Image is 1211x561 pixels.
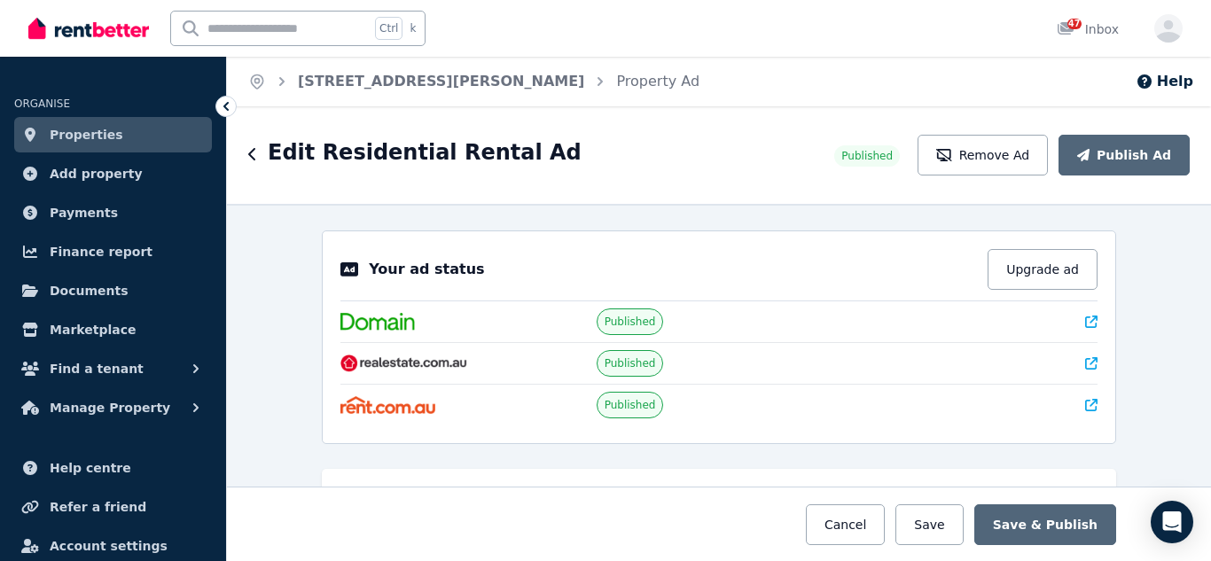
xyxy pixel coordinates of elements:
[605,398,656,412] span: Published
[298,73,584,90] a: [STREET_ADDRESS][PERSON_NAME]
[50,397,170,418] span: Manage Property
[14,489,212,525] a: Refer a friend
[14,97,70,110] span: ORGANISE
[268,138,582,167] h1: Edit Residential Rental Ad
[988,249,1098,290] button: Upgrade ad
[14,351,212,386] button: Find a tenant
[50,241,152,262] span: Finance report
[28,15,149,42] img: RentBetter
[50,280,129,301] span: Documents
[375,17,402,40] span: Ctrl
[918,135,1048,175] button: Remove Ad
[50,496,146,518] span: Refer a friend
[14,234,212,269] a: Finance report
[605,356,656,370] span: Published
[14,117,212,152] a: Properties
[1151,501,1193,543] div: Open Intercom Messenger
[50,163,143,184] span: Add property
[14,156,212,191] a: Add property
[974,504,1116,545] button: Save & Publish
[50,319,136,340] span: Marketplace
[340,396,435,414] img: Rent.com.au
[50,124,123,145] span: Properties
[50,457,131,479] span: Help centre
[895,504,963,545] button: Save
[14,312,212,347] a: Marketplace
[616,73,699,90] a: Property Ad
[605,315,656,329] span: Published
[1136,71,1193,92] button: Help
[14,390,212,425] button: Manage Property
[227,57,721,106] nav: Breadcrumb
[340,355,467,372] img: RealEstate.com.au
[14,195,212,230] a: Payments
[340,313,415,331] img: Domain.com.au
[14,273,212,308] a: Documents
[1057,20,1119,38] div: Inbox
[14,450,212,486] a: Help centre
[841,149,893,163] span: Published
[1067,19,1082,29] span: 47
[369,259,484,280] p: Your ad status
[50,358,144,379] span: Find a tenant
[50,535,168,557] span: Account settings
[50,202,118,223] span: Payments
[806,504,885,545] button: Cancel
[410,21,416,35] span: k
[1059,135,1190,175] button: Publish Ad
